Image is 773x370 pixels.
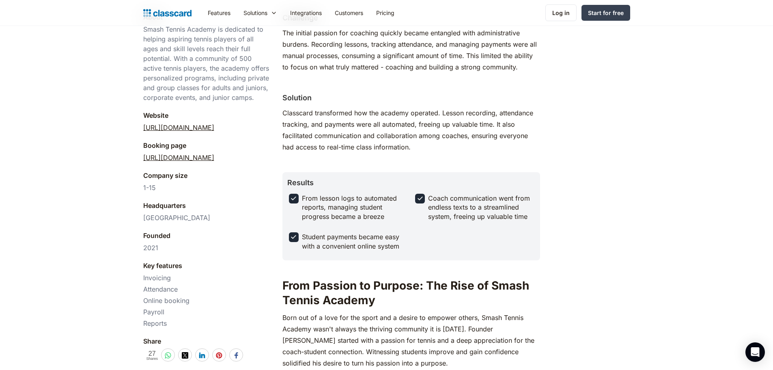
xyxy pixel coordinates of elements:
div: Classcard transformed how the academy operated. Lesson recording, attendance tracking, and paymen... [282,107,540,153]
div: Coach communication went from endless texts to a streamlined system, freeing up valuable time [428,194,532,221]
div: Website [143,110,168,120]
a: [URL][DOMAIN_NAME] [143,123,214,132]
h2: Results [287,177,314,188]
span: Shares [146,357,158,361]
div: Start for free [588,9,624,17]
img: facebook-white sharing button [233,352,239,359]
div: Smash Tennis Academy is dedicated to helping aspiring tennis players of all ages and skill levels... [143,24,269,102]
div: [GEOGRAPHIC_DATA] [143,213,210,223]
div: From lesson logs to automated reports, managing student progress became a breeze [302,194,406,221]
div: Founded [143,231,170,240]
a: Features [201,4,237,22]
a: Integrations [284,4,328,22]
img: twitter-white sharing button [182,352,188,359]
div: Booking page [143,141,186,150]
div: Solutions [237,4,284,22]
h2: Solution [282,92,312,103]
img: pinterest-white sharing button [216,352,222,359]
div: Solutions [243,9,267,17]
div: 1-15 [143,183,156,193]
p: Born out of a love for the sport and a desire to empower others, Smash Tennis Academy wasn't alwa... [282,312,540,369]
h2: From Passion to Purpose: The Rise of Smash Tennis Academy [282,278,540,308]
a: Log in [545,4,577,21]
div: Online booking [143,296,189,305]
div: Company size [143,171,187,180]
div: Log in [552,9,570,17]
div: Open Intercom Messenger [745,342,765,362]
a: [URL][DOMAIN_NAME] [143,153,214,162]
div: Invoicing [143,273,189,283]
div: Student payments became easy with a convenient online system [302,232,406,251]
span: 27 [146,350,158,357]
a: Start for free [581,5,630,21]
div: The initial passion for coaching quickly became entangled with administrative burdens. Recording ... [282,27,540,73]
div: 2021 [143,243,158,253]
div: Share [143,336,161,346]
img: linkedin-white sharing button [199,352,205,359]
div: Reports [143,318,189,328]
div: Key features [143,261,182,270]
a: Customers [328,4,370,22]
a: home [143,7,192,19]
a: Pricing [370,4,401,22]
div: Headquarters [143,201,186,210]
div: Payroll [143,307,189,317]
div: Attendance [143,284,189,294]
img: whatsapp-white sharing button [165,352,171,359]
